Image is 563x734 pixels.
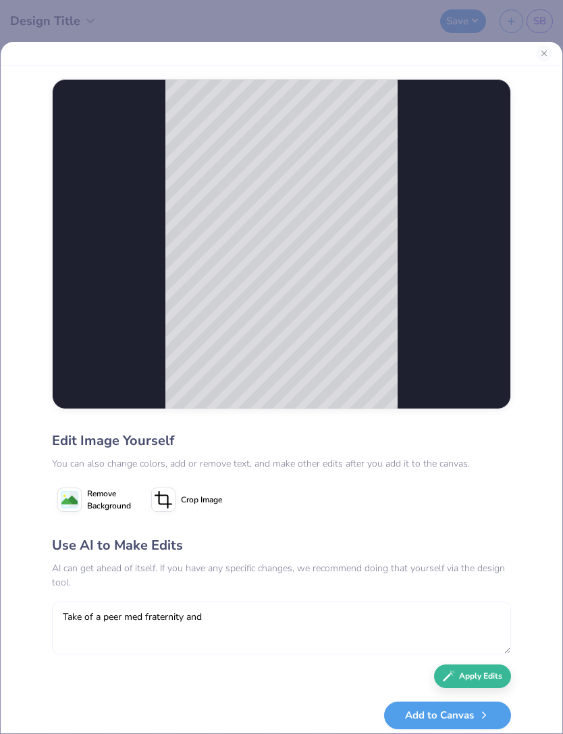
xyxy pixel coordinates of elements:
[87,488,131,512] span: Remove Background
[537,46,552,61] button: Close
[52,561,511,589] div: AI can get ahead of itself. If you have any specific changes, we recommend doing that yourself vi...
[434,664,511,688] button: Apply Edits
[52,483,136,517] button: Remove Background
[52,456,511,471] div: You can also change colors, add or remove text, and make other edits after you add it to the canvas.
[52,535,511,556] div: Use AI to Make Edits
[52,431,511,451] div: Edit Image Yourself
[146,483,230,517] button: Crop Image
[52,602,511,654] textarea: Take of a peer med fraternity and
[181,494,222,506] span: Crop Image
[384,702,511,729] button: Add to Canvas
